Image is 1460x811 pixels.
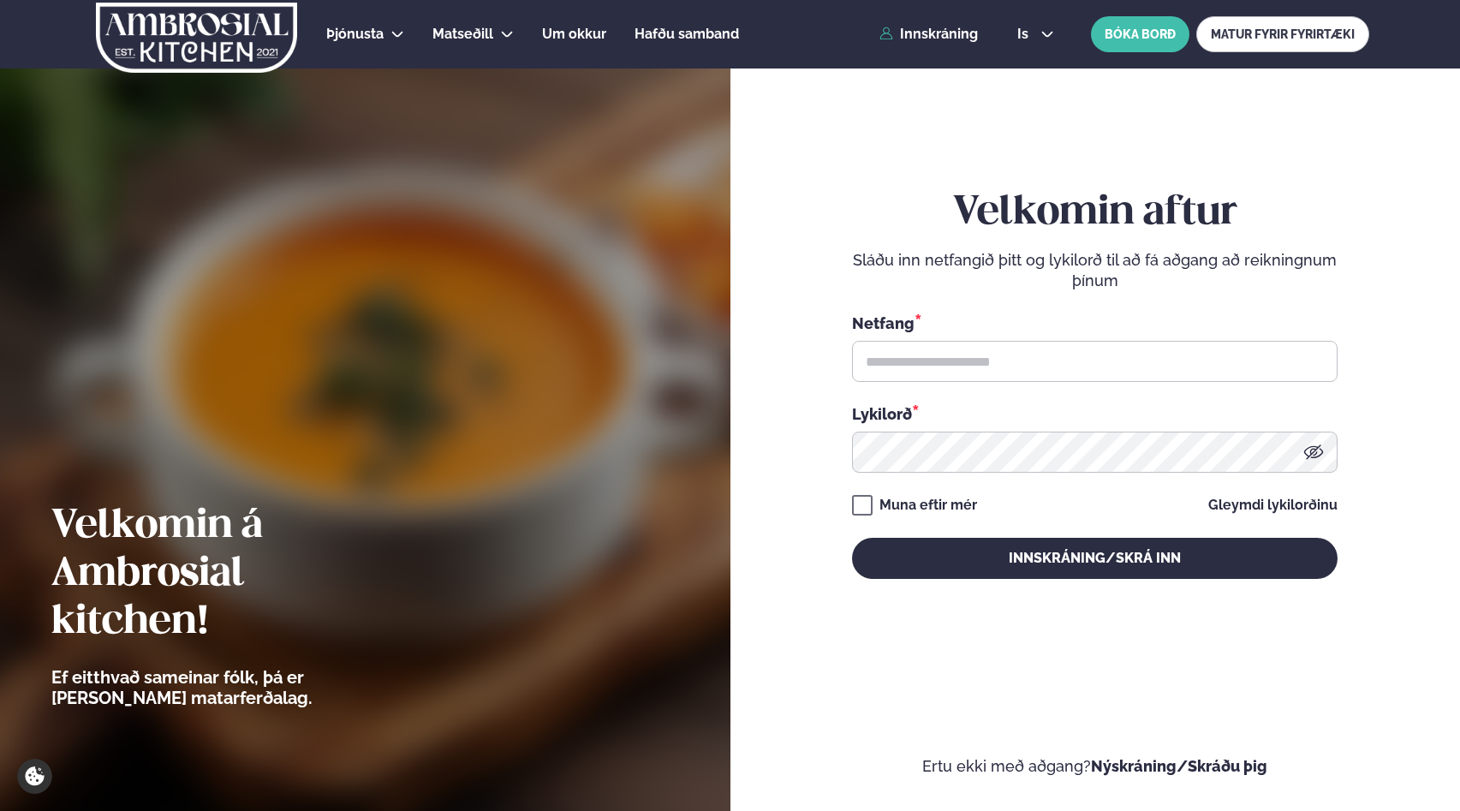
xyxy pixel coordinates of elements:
[17,759,52,794] a: Cookie settings
[1091,16,1189,52] button: BÓKA BORÐ
[1208,498,1338,512] a: Gleymdi lykilorðinu
[1017,27,1034,41] span: is
[782,756,1409,777] p: Ertu ekki með aðgang?
[852,312,1338,334] div: Netfang
[852,189,1338,237] h2: Velkomin aftur
[542,26,606,42] span: Um okkur
[635,26,739,42] span: Hafðu samband
[1004,27,1068,41] button: is
[432,26,493,42] span: Matseðill
[1091,757,1267,775] a: Nýskráning/Skráðu þig
[879,27,978,42] a: Innskráning
[542,24,606,45] a: Um okkur
[852,403,1338,425] div: Lykilorð
[326,26,384,42] span: Þjónusta
[51,503,407,647] h2: Velkomin á Ambrosial kitchen!
[326,24,384,45] a: Þjónusta
[635,24,739,45] a: Hafðu samband
[1196,16,1369,52] a: MATUR FYRIR FYRIRTÆKI
[94,3,299,73] img: logo
[432,24,493,45] a: Matseðill
[51,667,407,708] p: Ef eitthvað sameinar fólk, þá er [PERSON_NAME] matarferðalag.
[852,538,1338,579] button: Innskráning/Skrá inn
[852,250,1338,291] p: Sláðu inn netfangið þitt og lykilorð til að fá aðgang að reikningnum þínum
